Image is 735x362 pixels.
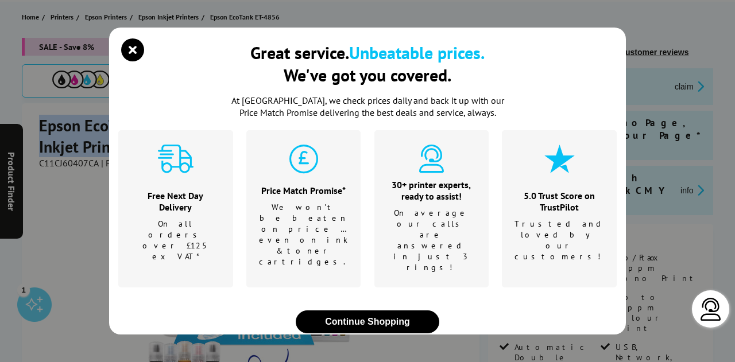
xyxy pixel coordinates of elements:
[699,298,722,321] img: user-headset-light.svg
[296,310,439,333] button: close modal
[250,41,485,86] div: Great service. We've got you covered.
[389,208,475,273] p: On average our calls are answered in just 3 rings!
[224,95,511,119] p: At [GEOGRAPHIC_DATA], we check prices daily and back it up with our Price Match Promise deliverin...
[133,219,219,262] p: On all orders over £125 ex VAT*
[259,202,349,267] p: We won't be beaten on price …even on ink & toner cartridges.
[389,179,475,202] div: 30+ printer experts, ready to assist!
[259,185,349,196] div: Price Match Promise*
[514,190,605,213] div: 5.0 Trust Score on TrustPilot
[349,41,485,64] b: Unbeatable prices.
[124,41,141,59] button: close modal
[514,219,605,262] p: Trusted and loved by our customers!
[133,190,219,213] div: Free Next Day Delivery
